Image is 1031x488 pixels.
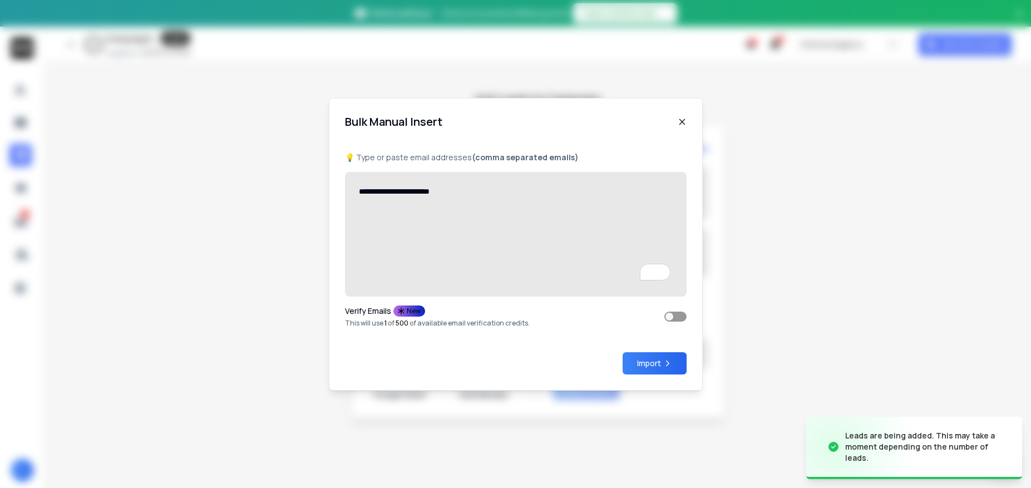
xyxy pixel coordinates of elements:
[845,430,1009,464] div: Leads are being added. This may take a moment depending on the number of leads.
[393,305,425,317] div: New
[396,318,408,328] span: 500
[384,318,387,328] span: 1
[345,172,687,297] textarea: To enrich screen reader interactions, please activate Accessibility in Grammarly extension settings
[472,152,579,162] b: (comma separated emails)
[345,319,530,328] p: This will use of of available email verification credits.
[806,414,917,480] img: image
[345,114,442,130] h1: Bulk Manual Insert
[623,352,687,374] button: Import
[345,307,391,315] p: Verify Emails
[345,152,687,163] p: 💡 Type or paste email addresses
